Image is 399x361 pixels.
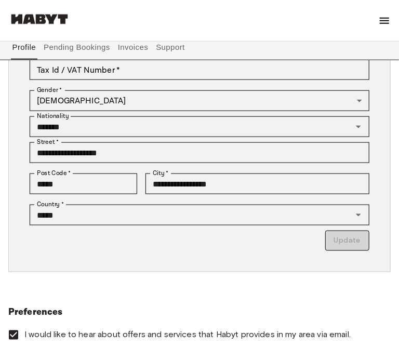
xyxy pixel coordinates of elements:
[153,169,169,178] label: City
[8,305,391,320] h6: Preferences
[155,35,187,60] button: Support
[8,35,391,60] div: user profile tabs
[37,138,59,147] label: Street
[11,35,37,60] button: Profile
[8,14,71,24] img: Habyt
[24,329,351,341] span: I would like to hear about offers and services that Habyt provides in my area via email.
[37,169,71,178] label: Post Code
[37,86,62,95] label: Gender
[116,35,149,60] button: Invoices
[37,200,64,209] label: Country
[30,90,369,111] div: [DEMOGRAPHIC_DATA]
[351,119,366,134] button: Open
[351,208,366,222] button: Open
[37,112,69,121] label: Nationality
[43,35,112,60] button: Pending Bookings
